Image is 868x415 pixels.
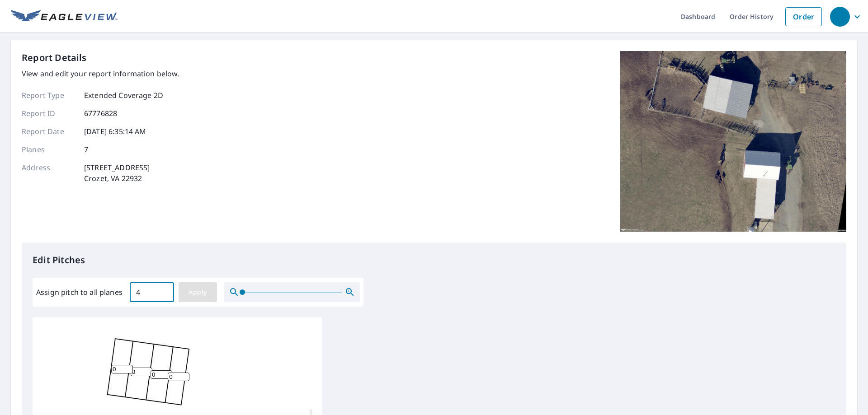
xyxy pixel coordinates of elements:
img: Top image [620,51,846,232]
p: 67776828 [84,108,117,119]
img: EV Logo [11,10,118,23]
button: Apply [179,282,217,302]
p: Extended Coverage 2D [84,90,163,101]
a: Order [785,7,822,26]
p: Report Type [22,90,76,101]
p: Report Details [22,51,87,65]
p: Report ID [22,108,76,119]
span: Apply [186,287,210,298]
p: Address [22,162,76,184]
p: Planes [22,144,76,155]
p: 7 [84,144,88,155]
p: View and edit your report information below. [22,68,179,79]
p: [DATE] 6:35:14 AM [84,126,146,137]
label: Assign pitch to all planes [36,287,123,298]
input: 00.0 [130,280,174,305]
p: [STREET_ADDRESS] Crozet, VA 22932 [84,162,150,184]
p: Report Date [22,126,76,137]
p: Edit Pitches [33,253,835,267]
